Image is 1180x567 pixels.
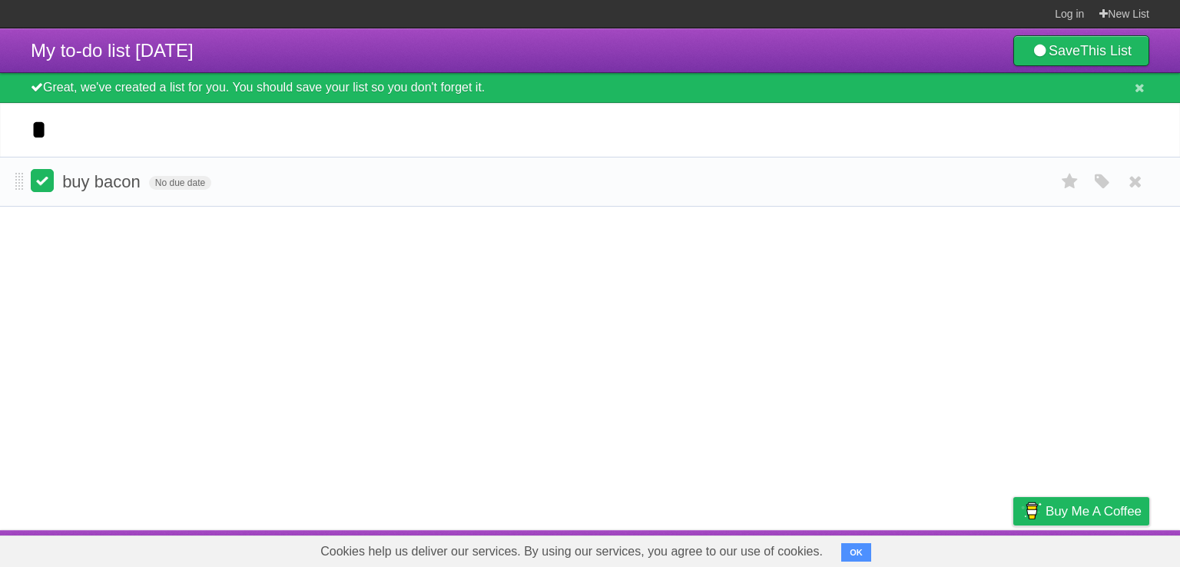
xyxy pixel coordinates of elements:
[62,172,144,191] span: buy bacon
[860,534,922,563] a: Developers
[841,543,871,562] button: OK
[305,536,838,567] span: Cookies help us deliver our services. By using our services, you agree to our use of cookies.
[1052,534,1149,563] a: Suggest a feature
[809,534,841,563] a: About
[31,169,54,192] label: Done
[1046,498,1142,525] span: Buy me a coffee
[1013,497,1149,526] a: Buy me a coffee
[1080,43,1132,58] b: This List
[1056,169,1085,194] label: Star task
[1021,498,1042,524] img: Buy me a coffee
[1013,35,1149,66] a: SaveThis List
[31,40,194,61] span: My to-do list [DATE]
[149,176,211,190] span: No due date
[941,534,975,563] a: Terms
[993,534,1033,563] a: Privacy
